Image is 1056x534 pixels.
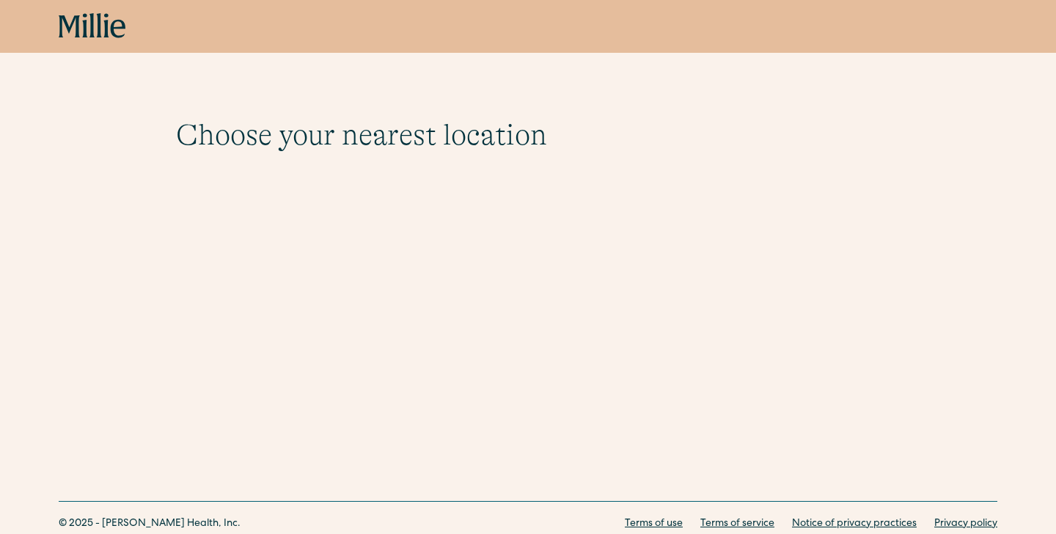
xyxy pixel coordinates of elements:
[700,516,774,532] a: Terms of service
[792,516,917,532] a: Notice of privacy practices
[59,516,241,532] div: © 2025 - [PERSON_NAME] Health, Inc.
[625,516,683,532] a: Terms of use
[934,516,997,532] a: Privacy policy
[176,117,880,153] h1: Choose your nearest location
